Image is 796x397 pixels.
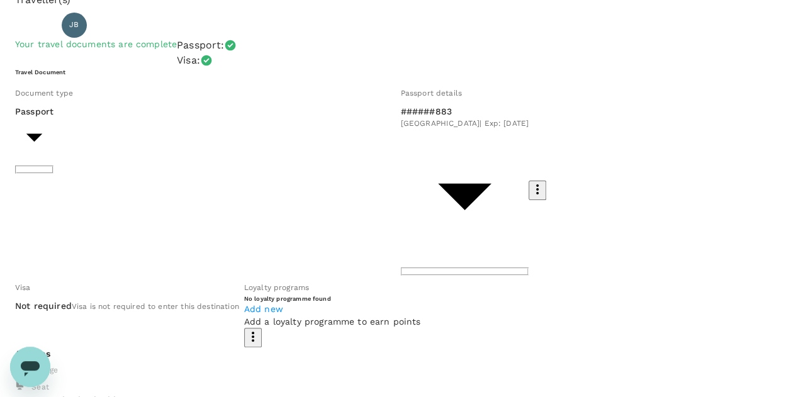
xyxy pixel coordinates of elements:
[69,19,79,31] span: JB
[72,302,239,311] span: Visa is not required to enter this destination
[401,105,529,130] div: ######883[GEOGRAPHIC_DATA]| Exp: [DATE]
[15,39,177,49] span: Your travel documents are complete
[15,360,781,377] div: Baggage
[10,347,50,387] iframe: Button to launch messaging window
[244,294,421,303] h6: No loyalty programme found
[15,19,57,31] p: Traveller 1 :
[177,38,224,53] p: Passport :
[15,347,781,360] p: Add ons
[177,53,200,68] p: Visa :
[15,89,73,98] span: Document type
[15,377,781,394] div: Seat
[15,377,28,389] img: baggage-icon
[15,105,53,118] p: Passport
[15,68,781,76] h6: Travel Document
[401,118,529,130] span: [GEOGRAPHIC_DATA] | Exp: [DATE]
[244,304,283,314] span: Add new
[244,316,421,327] span: Add a loyalty programme to earn points
[401,89,462,98] span: Passport details
[401,105,529,118] p: ######883
[15,299,72,312] p: Not required
[15,283,31,292] span: Visa
[92,18,265,33] p: [PERSON_NAME] [PERSON_NAME]
[244,283,309,292] span: Loyalty programs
